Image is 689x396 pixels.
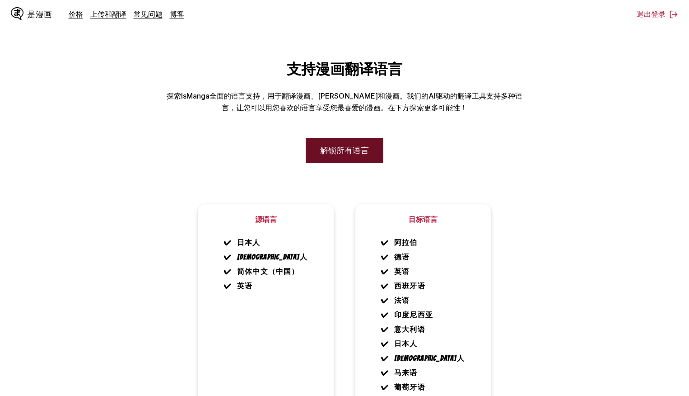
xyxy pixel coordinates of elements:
font: 英语 [237,282,252,290]
font: 是漫画 [27,10,52,19]
font: 意大利语 [394,325,425,333]
a: 上传和翻译 [90,9,126,19]
font: 退出登录 [637,9,666,19]
a: 常见问题 [134,9,163,19]
a: 价格 [69,9,83,19]
font: 探索IsManga全面的语言支持，用于翻译漫画、[PERSON_NAME]和漫画。我们的AI驱动的翻译工具支持多种语言，让您可以用您喜欢的语言享受您最喜爱的漫画。在下方探索更多可能性！ [167,91,522,112]
font: 印度尼西亚 [394,311,433,319]
font: 目标语言 [409,215,438,224]
font: 简体中文（中国） [237,268,299,275]
font: 英语 [394,268,410,275]
a: 博客 [170,9,184,19]
font: 源语言 [255,215,277,224]
button: 退出登录 [637,9,678,19]
font: 支持漫画翻译语言 [287,60,402,78]
img: IsManga 标志 [11,7,23,20]
font: 德语 [394,253,410,261]
font: 解锁所有语言 [320,146,369,155]
font: 马来语 [394,369,418,377]
a: IsManga 标志是漫画 [11,7,69,22]
font: [DEMOGRAPHIC_DATA]人 [394,354,465,362]
font: 日本人 [394,340,418,348]
font: 法语 [394,297,410,304]
font: 阿拉伯 [394,239,418,246]
font: 日本人 [237,239,261,246]
font: 葡萄牙语 [394,383,425,391]
font: [DEMOGRAPHIC_DATA]人 [237,253,307,261]
a: 解锁所有语言 [306,138,383,163]
font: 西班牙语 [394,282,425,290]
img: 登出 [669,10,678,19]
